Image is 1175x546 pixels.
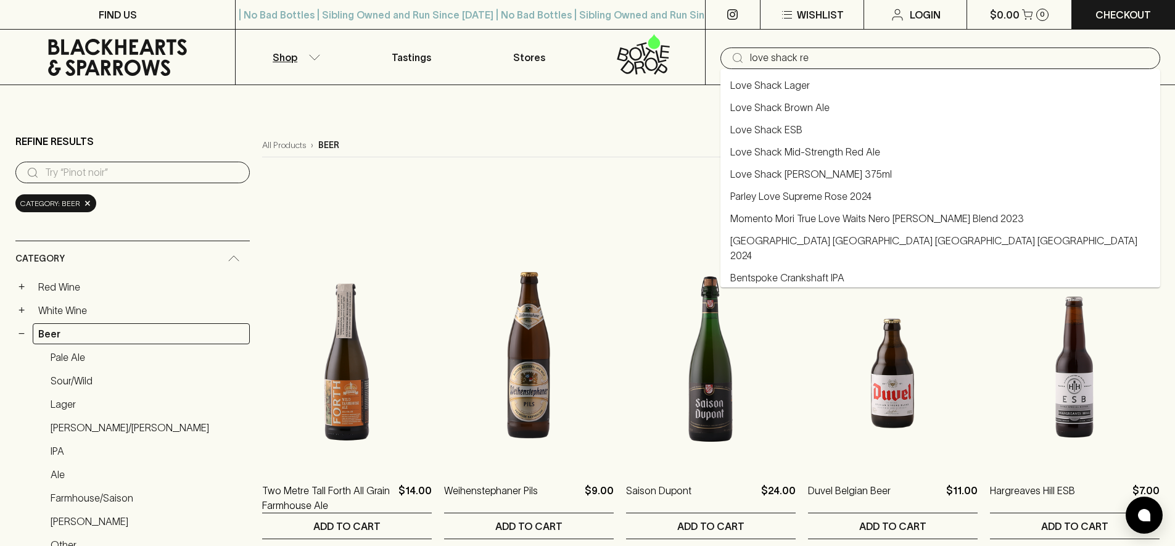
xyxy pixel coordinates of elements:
[1040,11,1045,18] p: 0
[15,241,250,276] div: Category
[262,139,306,152] a: All Products
[761,483,796,513] p: $24.00
[236,30,353,85] button: Shop
[471,30,588,85] a: Stores
[84,197,91,210] span: ×
[318,139,339,152] p: beer
[398,483,432,513] p: $14.00
[730,122,802,137] a: Love Shack ESB
[808,513,978,539] button: ADD TO CART
[1138,509,1150,521] img: bubble-icon
[1041,519,1108,534] p: ADD TO CART
[750,48,1150,68] input: Try "Pinot noir"
[730,167,892,181] a: Love Shack [PERSON_NAME] 375ml
[262,249,432,465] img: Two Metre Tall Forth All Grain Farmhouse Ale
[946,483,978,513] p: $11.00
[677,519,744,534] p: ADD TO CART
[585,483,614,513] p: $9.00
[15,281,28,293] button: +
[311,139,313,152] p: ›
[495,519,563,534] p: ADD TO CART
[1095,7,1151,22] p: Checkout
[730,189,872,204] a: Parley Love Supreme Rose 2024
[730,100,830,115] a: Love Shack Brown Ale
[45,417,250,438] a: [PERSON_NAME]/[PERSON_NAME]
[273,50,297,65] p: Shop
[45,394,250,415] a: Lager
[45,441,250,461] a: IPA
[626,249,796,465] img: Saison Dupont
[730,211,1024,226] a: Momento Mori True Love Waits Nero [PERSON_NAME] Blend 2023
[15,304,28,316] button: +
[15,134,94,149] p: Refine Results
[730,270,844,285] a: Bentspoke Crankshaft IPA
[990,7,1020,22] p: $0.00
[45,347,250,368] a: Pale Ale
[15,328,28,340] button: −
[730,233,1150,263] a: [GEOGRAPHIC_DATA] [GEOGRAPHIC_DATA] [GEOGRAPHIC_DATA] [GEOGRAPHIC_DATA] 2024
[1132,483,1160,513] p: $7.00
[444,249,614,465] img: Weihenstephaner Pils
[808,249,978,465] img: Duvel Belgian Beer
[313,519,381,534] p: ADD TO CART
[45,163,240,183] input: Try “Pinot noir”
[797,7,844,22] p: Wishlist
[15,251,65,267] span: Category
[730,144,880,159] a: Love Shack Mid-Strength Red Ale
[99,7,137,22] p: FIND US
[990,513,1160,539] button: ADD TO CART
[45,464,250,485] a: Ale
[262,483,394,513] a: Two Metre Tall Forth All Grain Farmhouse Ale
[353,30,470,85] a: Tastings
[730,78,810,93] a: Love Shack Lager
[626,483,691,513] a: Saison Dupont
[513,50,545,65] p: Stores
[444,483,538,513] a: Weihenstephaner Pils
[20,197,80,210] span: Category: beer
[990,249,1160,465] img: Hargreaves Hill ESB
[45,511,250,532] a: [PERSON_NAME]
[33,300,250,321] a: White Wine
[808,483,891,513] a: Duvel Belgian Beer
[33,276,250,297] a: Red Wine
[444,513,614,539] button: ADD TO CART
[859,519,926,534] p: ADD TO CART
[262,513,432,539] button: ADD TO CART
[45,370,250,391] a: Sour/Wild
[33,323,250,344] a: Beer
[990,483,1075,513] a: Hargreaves Hill ESB
[626,513,796,539] button: ADD TO CART
[392,50,431,65] p: Tastings
[45,487,250,508] a: Farmhouse/Saison
[910,7,941,22] p: Login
